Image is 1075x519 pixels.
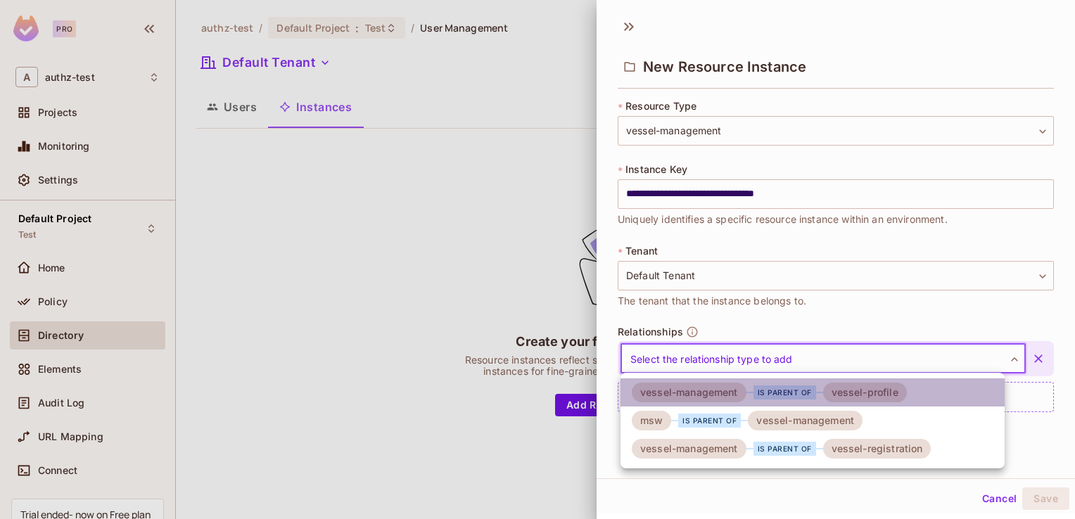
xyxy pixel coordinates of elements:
[823,439,931,459] div: vessel-registration
[753,442,816,456] div: is parent of
[753,385,816,399] div: is parent of
[632,439,746,459] div: vessel-management
[678,414,741,428] div: is parent of
[748,411,863,430] div: vessel-management
[632,383,746,402] div: vessel-management
[632,411,671,430] div: msw
[823,383,907,402] div: vessel-profile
